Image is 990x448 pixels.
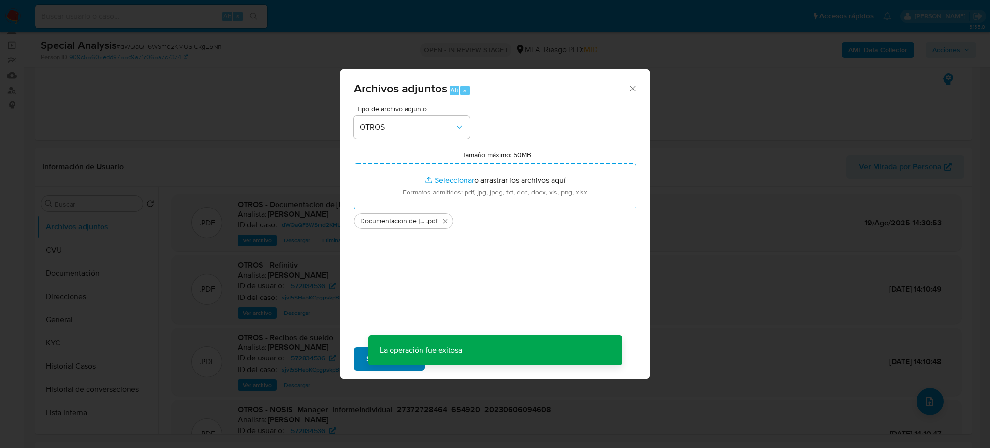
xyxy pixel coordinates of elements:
[451,86,458,95] span: Alt
[441,348,473,370] span: Cancelar
[628,84,637,92] button: Cerrar
[462,150,531,159] label: Tamaño máximo: 50MB
[463,86,466,95] span: a
[360,122,454,132] span: OTROS
[354,80,447,97] span: Archivos adjuntos
[360,216,426,226] span: Documentacion de [PERSON_NAME]
[354,116,470,139] button: OTROS
[366,348,412,370] span: Subir archivo
[368,335,474,365] p: La operación fue exitosa
[354,209,636,229] ul: Archivos seleccionados
[426,216,437,226] span: .pdf
[439,215,451,227] button: Eliminar Documentacion de Luis Aguirre.pdf
[356,105,472,112] span: Tipo de archivo adjunto
[354,347,425,371] button: Subir archivo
